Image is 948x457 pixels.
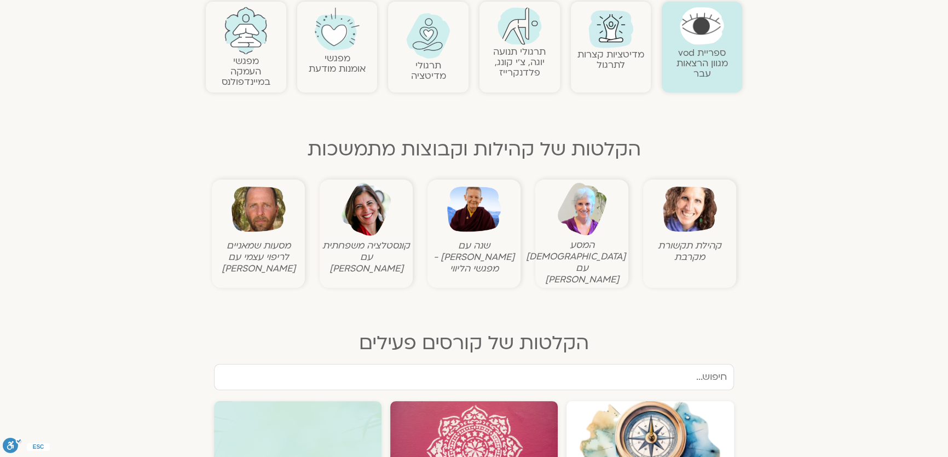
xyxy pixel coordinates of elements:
figcaption: המסע [DEMOGRAPHIC_DATA] עם [PERSON_NAME] [538,239,626,285]
figcaption: קהילת תקשורת מקרבת [646,240,733,263]
a: מפגשיהעמקה במיינדפולנס [222,55,270,88]
input: חיפוש... [214,364,734,390]
h2: הקלטות של קהילות וקבוצות מתמשכות [206,138,742,160]
h2: הקלטות של קורסים פעילים [206,332,742,354]
a: ספריית vodמגוון הרצאות עבר [677,47,728,80]
figcaption: מסעות שמאניים לריפוי עצמי עם [PERSON_NAME] [215,240,302,274]
a: מדיטציות קצרות לתרגול [577,48,644,71]
figcaption: קונסטלציה משפחתית עם [PERSON_NAME] [322,240,410,274]
figcaption: שנה עם [PERSON_NAME] - מפגשי הליווי [430,240,518,274]
a: תרגולי תנועהיוגה, צ׳י קונג, פלדנקרייז [493,45,546,79]
a: מפגשיאומנות מודעת [309,52,366,75]
a: תרגולימדיטציה [411,59,446,82]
